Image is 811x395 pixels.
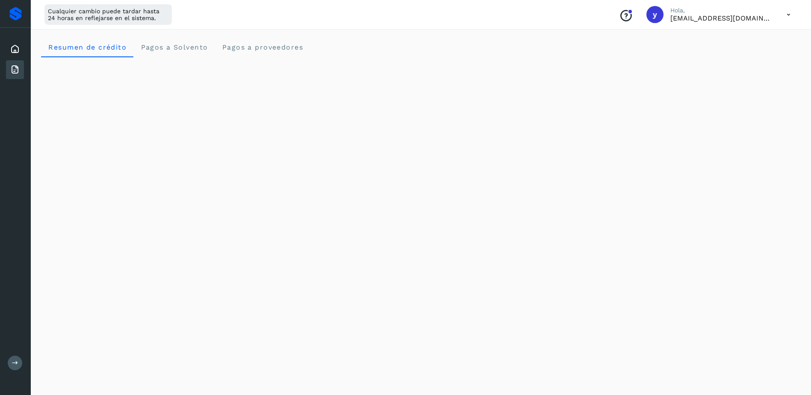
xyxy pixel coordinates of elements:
span: Resumen de crédito [48,43,127,51]
span: Pagos a Solvento [140,43,208,51]
span: Pagos a proveedores [221,43,303,51]
p: Hola, [670,7,773,14]
div: Inicio [6,40,24,59]
div: Cualquier cambio puede tardar hasta 24 horas en reflejarse en el sistema. [44,4,172,25]
div: Facturas [6,60,24,79]
p: yarellano@t-lmas.com.mx [670,14,773,22]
